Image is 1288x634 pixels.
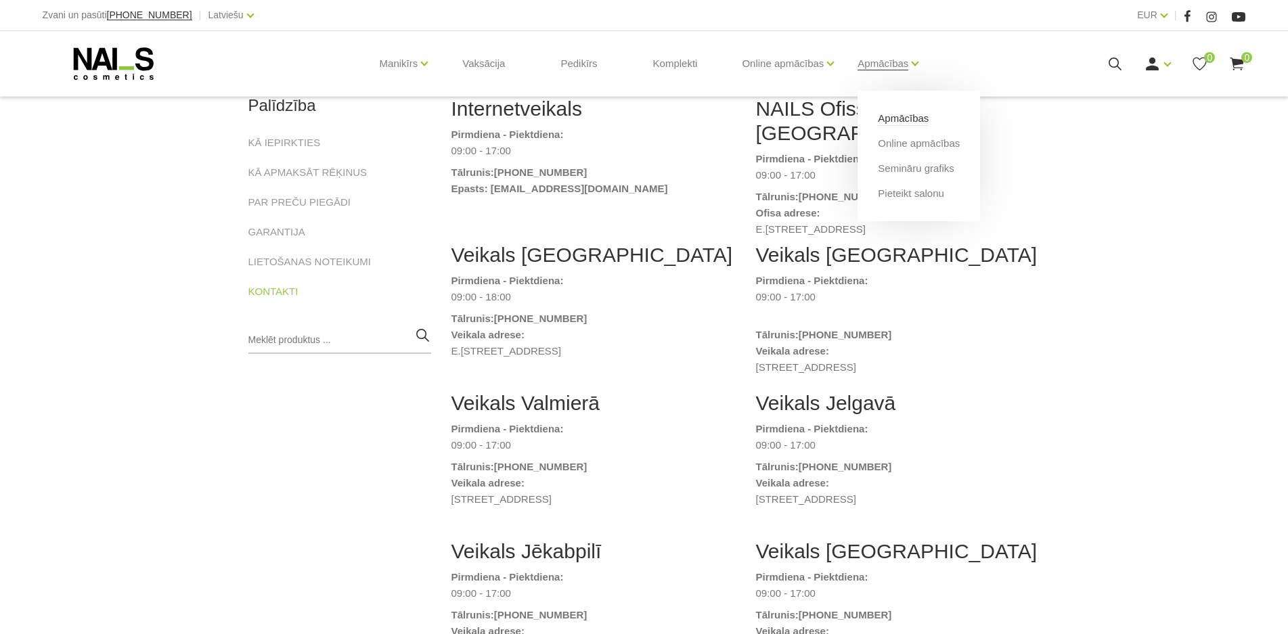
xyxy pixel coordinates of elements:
a: PAR PREČU PIEGĀDI [248,194,351,210]
h2: Veikals [GEOGRAPHIC_DATA] [756,539,1040,564]
dd: 09:00 - 17:00 [451,143,736,159]
a: EUR [1137,7,1157,23]
h2: Veikals Jelgavā [756,391,1040,415]
a: 0 [1191,55,1208,72]
strong: Pirmdiena - Piektdiena: [756,153,868,164]
a: [PHONE_NUMBER] [799,607,892,623]
dd: 09:00 - 17:00 [451,585,736,602]
dd: 09:00 - 17:00 [756,585,1040,602]
h2: Veikals Jēkabpilī [451,539,736,564]
dd: 09:00 - 17:00 [756,289,1040,321]
h2: NAILS Ofiss [GEOGRAPHIC_DATA] [756,97,1040,145]
a: Online apmācības [742,37,824,91]
a: [PHONE_NUMBER] [494,164,587,181]
a: Pieteikt salonu [878,186,944,201]
strong: Tālrunis: [451,461,494,472]
dd: 09:00 - 17:00 [756,437,1040,453]
strong: Pirmdiena - Piektdiena: [756,571,868,583]
a: [PHONE_NUMBER] [799,189,892,205]
strong: Veikala adrese: [451,477,525,489]
strong: Ofisa adrese: [756,207,820,219]
a: Online apmācības [878,136,960,151]
strong: Tālrunis: [756,609,799,620]
strong: Pirmdiena - Piektdiena: [756,275,868,286]
strong: Pirmdiena - Piektdiena: [451,423,564,434]
a: [PHONE_NUMBER] [494,607,587,623]
strong: Tālrunis: [756,461,799,472]
a: KĀ APMAKSĀT RĒĶINUS [248,164,368,181]
span: | [1174,7,1177,24]
strong: Pirmdiena - Piektdiena: [451,275,564,286]
input: Meklēt produktus ... [248,327,431,354]
a: [PHONE_NUMBER] [107,10,192,20]
strong: Tālrunis: [756,329,799,340]
dd: E.[STREET_ADDRESS] [451,343,736,359]
span: 0 [1204,52,1215,63]
a: Apmācības [878,111,929,126]
dd: 09:00 - 17:00 [451,437,736,453]
strong: Veikala adrese: [756,477,829,489]
span: [PHONE_NUMBER] [107,9,192,20]
strong: Tālrunis: [451,609,494,620]
dd: E.[STREET_ADDRESS] [756,221,1040,237]
dd: 09:00 - 18:00 [451,289,736,305]
a: GARANTIJA [248,224,305,240]
a: Vaksācija [451,31,516,96]
h2: Veikals [GEOGRAPHIC_DATA] [756,243,1040,267]
a: Manikīrs [380,37,418,91]
strong: Tālrunis: [756,191,799,202]
span: 0 [1241,52,1252,63]
strong: Veikala adrese: [756,345,829,357]
h2: Veikals [GEOGRAPHIC_DATA] [451,243,736,267]
a: Apmācības [858,37,908,91]
strong: Epasts: [EMAIL_ADDRESS][DOMAIN_NAME] [451,183,668,194]
dd: 09:00 - 17:00 [756,167,1040,183]
a: Komplekti [642,31,709,96]
a: KĀ IEPIRKTIES [248,135,321,151]
a: Semināru grafiks [878,161,954,176]
h2: Veikals Valmierā [451,391,736,415]
a: [PHONE_NUMBER] [494,459,587,475]
dd: [STREET_ADDRESS] [756,359,1040,376]
a: Pedikīrs [550,31,608,96]
strong: Pirmdiena - Piektdiena: [756,423,868,434]
div: Zvani un pasūti [43,7,192,24]
h2: Palīdzība [248,97,431,114]
dd: [STREET_ADDRESS] [451,491,736,507]
a: [PHONE_NUMBER] [799,459,892,475]
strong: Tālrunis: [451,313,494,324]
span: | [199,7,202,24]
a: Latviešu [208,7,243,23]
a: KONTAKTI [248,284,298,300]
a: 0 [1228,55,1245,72]
h2: Internetveikals [451,97,736,121]
strong: Pirmdiena - Piektdiena: [451,571,564,583]
dd: [STREET_ADDRESS] [756,491,1040,507]
a: [PHONE_NUMBER] [494,311,587,327]
strong: Tālrunis [451,166,491,178]
a: [PHONE_NUMBER] [799,327,892,343]
strong: Pirmdiena - Piektdiena: [451,129,564,140]
strong: : [491,166,494,178]
a: LIETOŠANAS NOTEIKUMI [248,254,371,270]
strong: Veikala adrese: [451,329,525,340]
